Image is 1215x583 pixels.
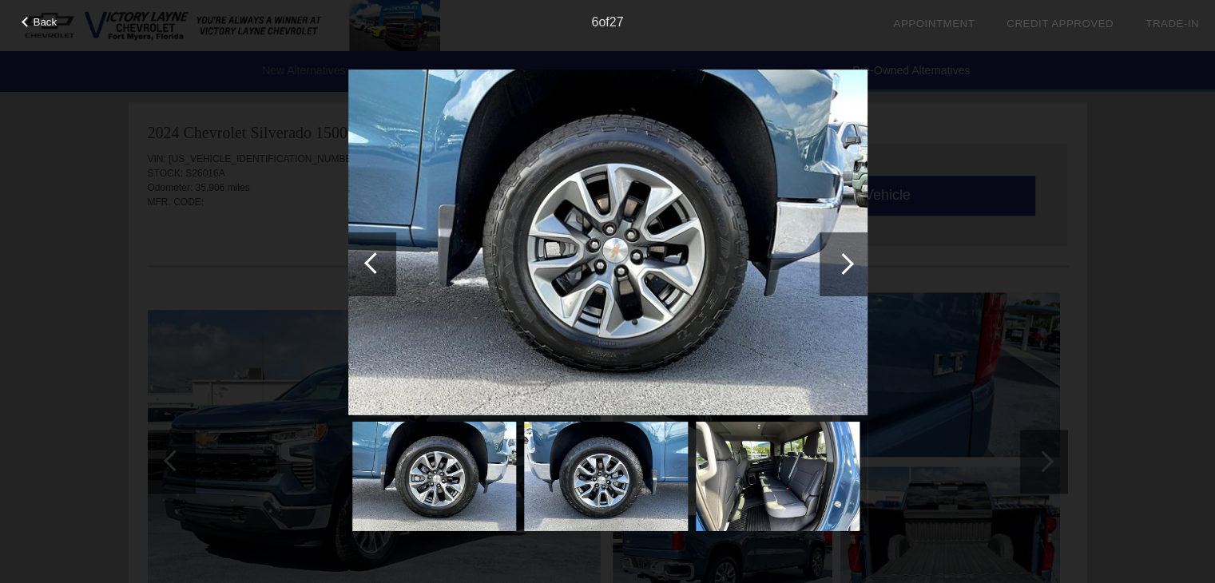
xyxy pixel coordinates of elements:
span: 27 [609,15,624,29]
img: 2024-chevrolet-silverado-1500-crew-pickup-8.jpg [524,422,688,531]
span: Back [34,16,58,28]
span: 6 [591,15,598,29]
img: 2024-chevrolet-silverado-1500-crew-pickup-7.jpg [352,422,516,531]
img: 2024-chevrolet-silverado-1500-crew-pickup-7.jpg [348,69,868,415]
a: Appointment [893,18,975,30]
a: Trade-In [1146,18,1199,30]
a: Credit Approved [1007,18,1114,30]
img: 2024-chevrolet-silverado-1500-crew-pickup-9.jpg [696,422,860,531]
